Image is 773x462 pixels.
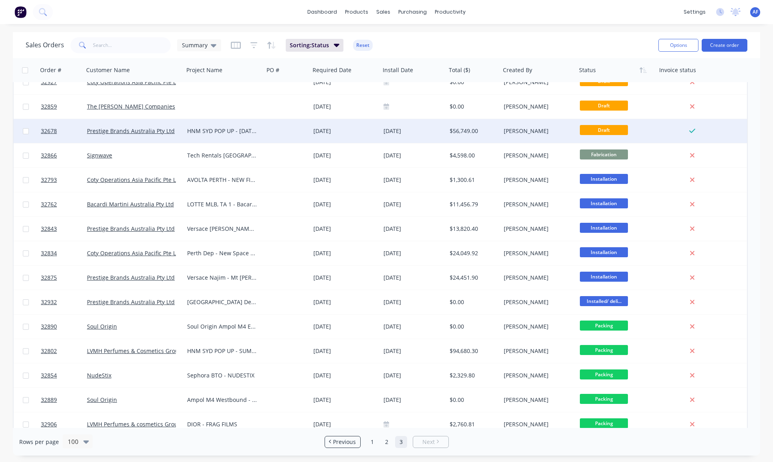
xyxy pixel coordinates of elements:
[449,66,470,74] div: Total ($)
[383,126,443,136] div: [DATE]
[383,395,443,405] div: [DATE]
[383,224,443,234] div: [DATE]
[186,66,222,74] div: Project Name
[41,103,57,111] span: 32859
[383,322,443,332] div: [DATE]
[333,438,356,446] span: Previous
[187,151,257,159] div: Tech Rentals [GEOGRAPHIC_DATA] [GEOGRAPHIC_DATA] - Signage installation
[580,296,628,306] span: Installed/ deli...
[504,249,570,257] div: [PERSON_NAME]
[413,438,448,446] a: Next page
[87,420,224,428] a: LVMH Perfumes & cosmetics Group/ DIOR TR ( AUS)
[395,436,407,448] a: Page 3 is your current page
[580,369,628,379] span: Packing
[41,119,87,143] a: 32678
[41,347,57,355] span: 32802
[313,225,377,233] div: [DATE]
[504,225,570,233] div: [PERSON_NAME]
[41,388,87,412] a: 32889
[450,176,495,184] div: $1,300.61
[383,151,443,161] div: [DATE]
[187,274,257,282] div: Versace Najim - Mt [PERSON_NAME] QLD
[187,298,257,306] div: [GEOGRAPHIC_DATA] Deliveries - [DATE]
[41,151,57,159] span: 32866
[341,6,372,18] div: products
[313,66,351,74] div: Required Date
[450,103,495,111] div: $0.00
[87,103,175,110] a: The [PERSON_NAME] Companies
[87,127,175,135] a: Prestige Brands Australia Pty Ltd
[580,223,628,233] span: Installation
[187,127,257,135] div: HNM SYD POP UP - [DATE] Versace Najim
[450,249,495,257] div: $24,049.92
[187,396,257,404] div: Ampol M4 Westbound - Inline Store
[313,323,377,331] div: [DATE]
[366,436,378,448] a: Page 1
[313,371,377,379] div: [DATE]
[41,290,87,314] a: 32932
[504,103,570,111] div: [PERSON_NAME]
[580,394,628,404] span: Packing
[450,323,495,331] div: $0.00
[313,78,377,86] div: [DATE]
[580,321,628,331] span: Packing
[381,436,393,448] a: Page 2
[383,66,413,74] div: Install Date
[41,200,57,208] span: 32762
[87,151,112,159] a: Signwave
[87,371,111,379] a: NudeStix
[580,198,628,208] span: Installation
[504,298,570,306] div: [PERSON_NAME]
[580,101,628,111] span: Draft
[187,347,257,355] div: HNM SYD POP UP - SUMMER DIOR - JULY
[313,249,377,257] div: [DATE]
[41,339,87,363] a: 32802
[41,266,87,290] a: 32875
[182,41,208,49] span: Summary
[504,347,570,355] div: [PERSON_NAME]
[450,78,495,86] div: $0.00
[383,297,443,307] div: [DATE]
[450,396,495,404] div: $0.00
[87,249,182,257] a: Coty Operations Asia Pacific Pte Ltd
[353,40,373,51] button: Reset
[450,151,495,159] div: $4,598.00
[313,151,377,159] div: [DATE]
[580,125,628,135] span: Draft
[383,346,443,356] div: [DATE]
[187,323,257,331] div: Soul Origin Ampol M4 Eastbound - Inline Store
[41,420,57,428] span: 32906
[290,41,329,49] span: Sorting: Status
[753,8,758,16] span: AF
[41,412,87,436] a: 32906
[41,176,57,184] span: 32793
[504,78,570,86] div: [PERSON_NAME]
[579,66,596,74] div: Status
[450,225,495,233] div: $13,820.40
[504,151,570,159] div: [PERSON_NAME]
[659,66,696,74] div: Invoice status
[313,176,377,184] div: [DATE]
[504,274,570,282] div: [PERSON_NAME]
[450,298,495,306] div: $0.00
[266,66,279,74] div: PO #
[383,371,443,381] div: [DATE]
[87,176,182,184] a: Coty Operations Asia Pacific Pte Ltd
[313,298,377,306] div: [DATE]
[580,345,628,355] span: Packing
[504,420,570,428] div: [PERSON_NAME]
[504,396,570,404] div: [PERSON_NAME]
[41,95,87,119] a: 32859
[41,217,87,241] a: 32843
[87,323,117,330] a: Soul Origin
[41,70,87,94] a: 32927
[580,149,628,159] span: Fabrication
[580,247,628,257] span: Installation
[313,103,377,111] div: [DATE]
[321,436,452,448] ul: Pagination
[41,323,57,331] span: 32890
[41,78,57,86] span: 32927
[41,371,57,379] span: 32854
[41,168,87,192] a: 32793
[187,225,257,233] div: Versace [PERSON_NAME] Parramatta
